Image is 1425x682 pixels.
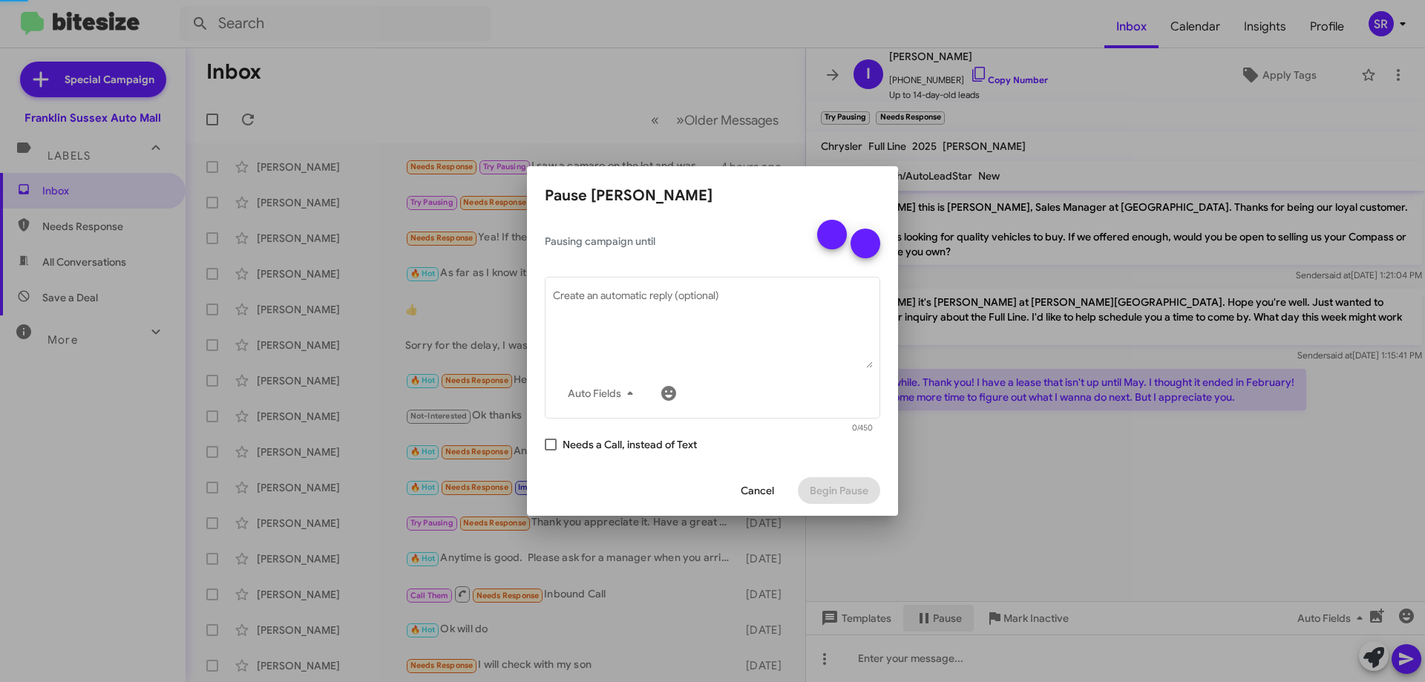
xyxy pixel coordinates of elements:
[563,436,697,453] span: Needs a Call, instead of Text
[852,424,873,433] mat-hint: 0/450
[810,477,868,504] span: Begin Pause
[568,380,639,407] span: Auto Fields
[545,184,880,208] h2: Pause [PERSON_NAME]
[798,477,880,504] button: Begin Pause
[556,380,651,407] button: Auto Fields
[729,477,786,504] button: Cancel
[545,234,805,249] span: Pausing campaign until
[741,477,774,504] span: Cancel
